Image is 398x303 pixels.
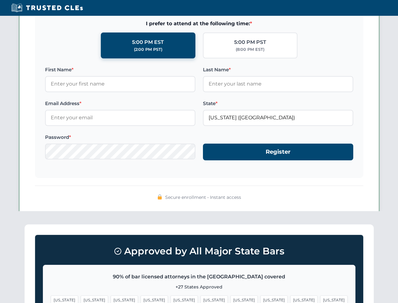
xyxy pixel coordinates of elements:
[45,20,353,28] span: I prefer to attend at the following time:
[9,3,85,13] img: Trusted CLEs
[203,110,353,126] input: Florida (FL)
[234,38,266,46] div: 5:00 PM PST
[165,194,241,201] span: Secure enrollment • Instant access
[134,46,162,53] div: (2:00 PM PST)
[45,100,195,107] label: Email Address
[43,243,355,260] h3: Approved by All Major State Bars
[45,66,195,74] label: First Name
[45,76,195,92] input: Enter your first name
[203,144,353,160] button: Register
[203,100,353,107] label: State
[236,46,264,53] div: (8:00 PM EST)
[45,134,195,141] label: Password
[51,283,348,290] p: +27 States Approved
[203,76,353,92] input: Enter your last name
[203,66,353,74] label: Last Name
[45,110,195,126] input: Enter your email
[157,194,162,199] img: 🔒
[132,38,164,46] div: 5:00 PM EST
[51,273,348,281] p: 90% of bar licensed attorneys in the [GEOGRAPHIC_DATA] covered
